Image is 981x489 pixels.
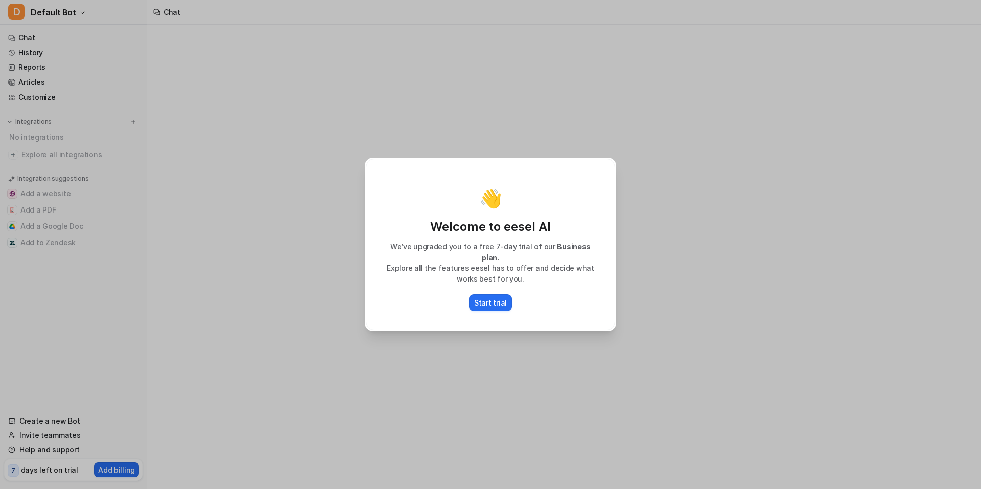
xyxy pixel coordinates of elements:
p: Explore all the features eesel has to offer and decide what works best for you. [377,263,604,284]
p: We’ve upgraded you to a free 7-day trial of our [377,241,604,263]
p: Welcome to eesel AI [377,219,604,235]
p: 👋 [479,188,502,208]
p: Start trial [474,297,507,308]
button: Start trial [469,294,512,311]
